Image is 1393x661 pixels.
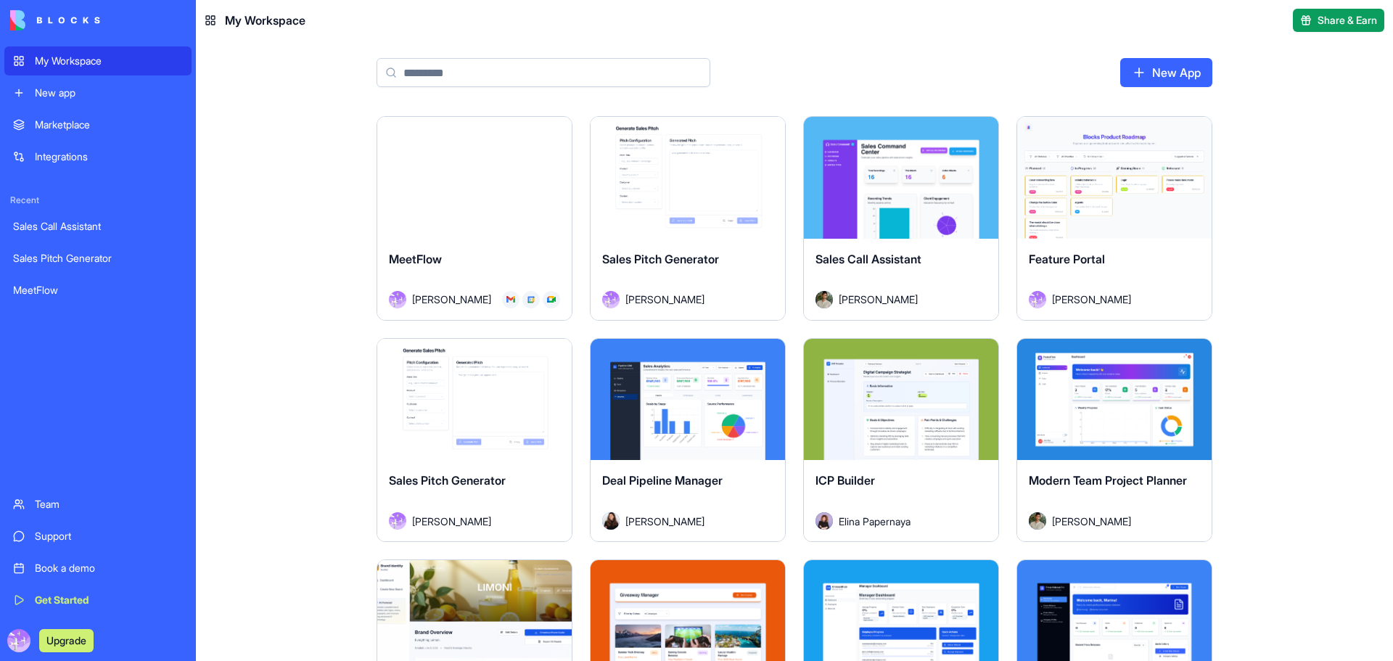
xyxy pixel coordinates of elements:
a: Sales Call AssistantAvatar[PERSON_NAME] [803,116,999,321]
a: MeetFlow [4,276,192,305]
span: ICP Builder [815,473,875,488]
span: [PERSON_NAME] [1052,292,1131,307]
div: My Workspace [35,54,183,68]
div: MeetFlow [13,283,183,297]
a: New app [4,78,192,107]
img: Gmail_trouth.svg [506,295,515,304]
img: logo [10,10,100,30]
div: New app [35,86,183,100]
div: Team [35,497,183,512]
a: New App [1120,58,1212,87]
a: Feature PortalAvatar[PERSON_NAME] [1016,116,1212,321]
a: Sales Pitch GeneratorAvatar[PERSON_NAME] [377,338,572,543]
img: Avatar [815,512,833,530]
button: Share & Earn [1293,9,1384,32]
span: [PERSON_NAME] [412,514,491,529]
span: [PERSON_NAME] [412,292,490,307]
div: Sales Call Assistant [13,219,183,234]
span: MeetFlow [389,252,442,266]
div: Get Started [35,593,183,607]
button: Upgrade [39,629,94,652]
span: Feature Portal [1029,252,1105,266]
span: Share & Earn [1318,13,1377,28]
img: Avatar [389,512,406,530]
img: ACg8ocK7tC6GmUTa3wYSindAyRLtnC5UahbIIijpwl7Jo_uOzWMSvt0=s96-c [7,629,30,652]
a: Marketplace [4,110,192,139]
span: My Workspace [225,12,305,29]
span: Sales Pitch Generator [602,252,719,266]
a: Integrations [4,142,192,171]
a: Team [4,490,192,519]
img: Avatar [602,291,620,308]
a: ICP BuilderAvatarElina Papernaya [803,338,999,543]
div: Integrations [35,149,183,164]
img: Avatar [815,291,833,308]
div: Book a demo [35,561,183,575]
a: Deal Pipeline ManagerAvatar[PERSON_NAME] [590,338,786,543]
a: Sales Pitch GeneratorAvatar[PERSON_NAME] [590,116,786,321]
span: [PERSON_NAME] [839,292,918,307]
img: Avatar [602,512,620,530]
span: Modern Team Project Planner [1029,473,1187,488]
span: [PERSON_NAME] [625,514,704,529]
span: [PERSON_NAME] [625,292,704,307]
a: MeetFlowAvatar[PERSON_NAME] [377,116,572,321]
a: My Workspace [4,46,192,75]
img: Avatar [389,291,406,308]
span: Sales Pitch Generator [389,473,506,488]
span: Sales Call Assistant [815,252,921,266]
span: [PERSON_NAME] [1052,514,1131,529]
span: Deal Pipeline Manager [602,473,723,488]
a: Sales Pitch Generator [4,244,192,273]
a: Sales Call Assistant [4,212,192,241]
img: GCal_x6vdih.svg [527,295,535,304]
img: Avatar [1029,512,1046,530]
a: Modern Team Project PlannerAvatar[PERSON_NAME] [1016,338,1212,543]
img: Avatar [1029,291,1046,308]
a: Book a demo [4,554,192,583]
img: Google_Meet_icon__2020_hdoyvy.svg [547,295,556,304]
a: Upgrade [39,633,94,647]
a: Get Started [4,586,192,615]
span: Recent [4,194,192,206]
div: Marketplace [35,118,183,132]
a: Support [4,522,192,551]
div: Support [35,529,183,543]
span: Elina Papernaya [839,514,911,529]
div: Sales Pitch Generator [13,251,183,266]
